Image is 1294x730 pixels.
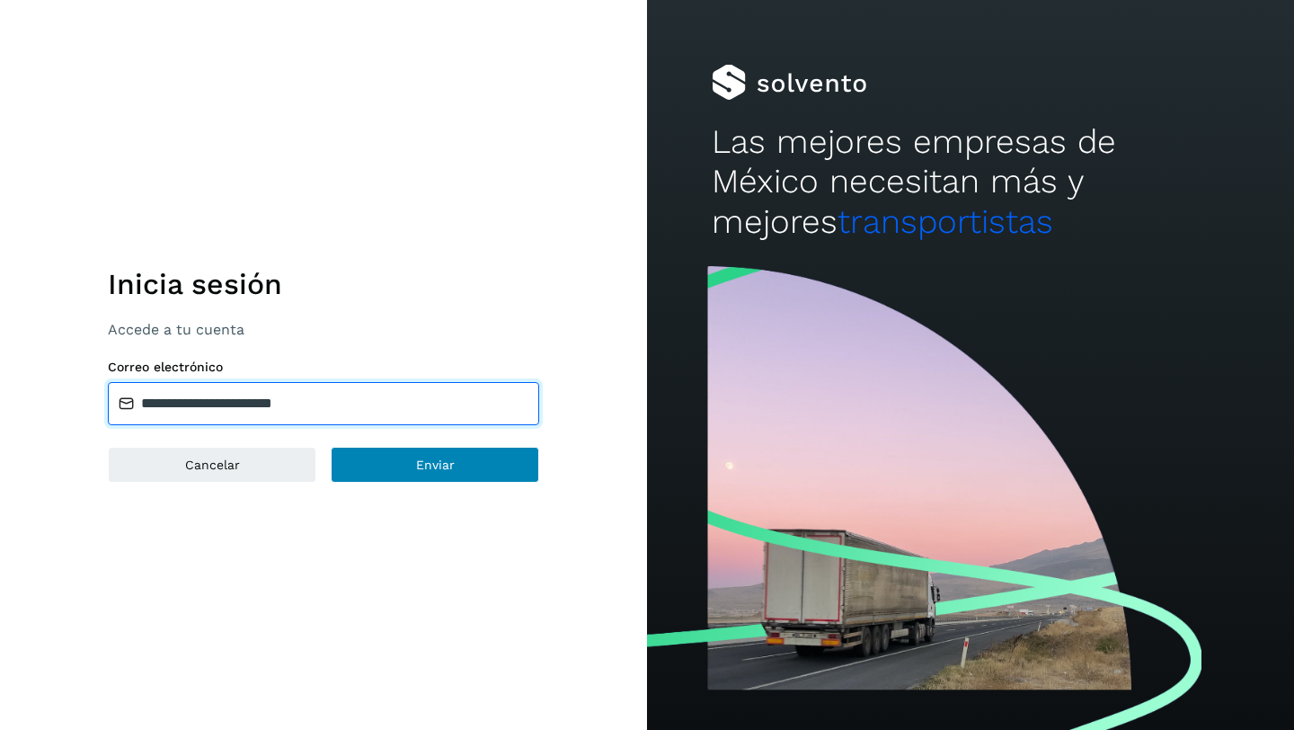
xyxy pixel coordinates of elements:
h1: Inicia sesión [108,267,539,301]
span: transportistas [838,202,1053,241]
h2: Las mejores empresas de México necesitan más y mejores [712,122,1229,242]
span: Enviar [416,458,455,471]
p: Accede a tu cuenta [108,321,539,338]
span: Cancelar [185,458,240,471]
button: Cancelar [108,447,316,483]
button: Enviar [331,447,539,483]
label: Correo electrónico [108,360,539,375]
